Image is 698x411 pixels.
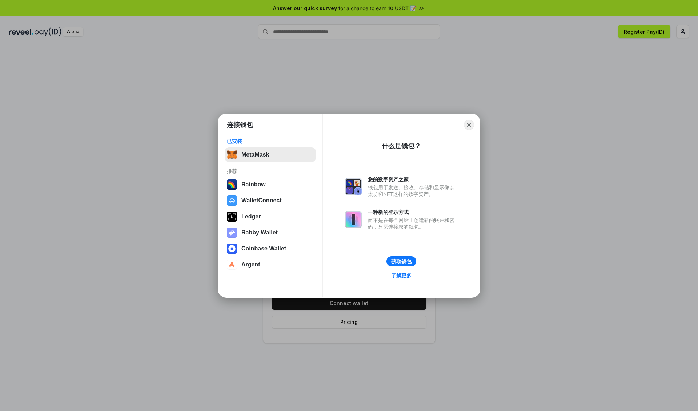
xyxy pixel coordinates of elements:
[345,211,362,228] img: svg+xml,%3Csvg%20xmlns%3D%22http%3A%2F%2Fwww.w3.org%2F2000%2Fsvg%22%20fill%3D%22none%22%20viewBox...
[227,212,237,222] img: svg+xml,%3Csvg%20xmlns%3D%22http%3A%2F%2Fwww.w3.org%2F2000%2Fsvg%22%20width%3D%2228%22%20height%3...
[225,193,316,208] button: WalletConnect
[386,256,416,266] button: 获取钱包
[368,176,458,183] div: 您的数字资产之家
[227,120,253,129] h1: 连接钱包
[227,138,314,145] div: 已安装
[391,272,412,279] div: 了解更多
[387,271,416,280] a: 了解更多
[225,177,316,192] button: Rainbow
[382,142,421,150] div: 什么是钱包？
[227,179,237,190] img: svg+xml,%3Csvg%20width%3D%22120%22%20height%3D%22120%22%20viewBox%3D%220%200%20120%20120%22%20fil...
[391,258,412,265] div: 获取钱包
[241,181,266,188] div: Rainbow
[227,168,314,174] div: 推荐
[227,195,237,206] img: svg+xml,%3Csvg%20width%3D%2228%22%20height%3D%2228%22%20viewBox%3D%220%200%2028%2028%22%20fill%3D...
[368,217,458,230] div: 而不是在每个网站上创建新的账户和密码，只需连接您的钱包。
[227,244,237,254] img: svg+xml,%3Csvg%20width%3D%2228%22%20height%3D%2228%22%20viewBox%3D%220%200%2028%2028%22%20fill%3D...
[227,150,237,160] img: svg+xml,%3Csvg%20fill%3D%22none%22%20height%3D%2233%22%20viewBox%3D%220%200%2035%2033%22%20width%...
[225,209,316,224] button: Ledger
[225,241,316,256] button: Coinbase Wallet
[368,184,458,197] div: 钱包用于发送、接收、存储和显示像以太坊和NFT这样的数字资产。
[241,261,260,268] div: Argent
[241,229,278,236] div: Rabby Wallet
[368,209,458,216] div: 一种新的登录方式
[464,120,474,130] button: Close
[345,178,362,195] img: svg+xml,%3Csvg%20xmlns%3D%22http%3A%2F%2Fwww.w3.org%2F2000%2Fsvg%22%20fill%3D%22none%22%20viewBox...
[241,151,269,158] div: MetaMask
[227,260,237,270] img: svg+xml,%3Csvg%20width%3D%2228%22%20height%3D%2228%22%20viewBox%3D%220%200%2028%2028%22%20fill%3D...
[241,197,282,204] div: WalletConnect
[241,213,261,220] div: Ledger
[227,228,237,238] img: svg+xml,%3Csvg%20xmlns%3D%22http%3A%2F%2Fwww.w3.org%2F2000%2Fsvg%22%20fill%3D%22none%22%20viewBox...
[241,245,286,252] div: Coinbase Wallet
[225,257,316,272] button: Argent
[225,225,316,240] button: Rabby Wallet
[225,147,316,162] button: MetaMask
